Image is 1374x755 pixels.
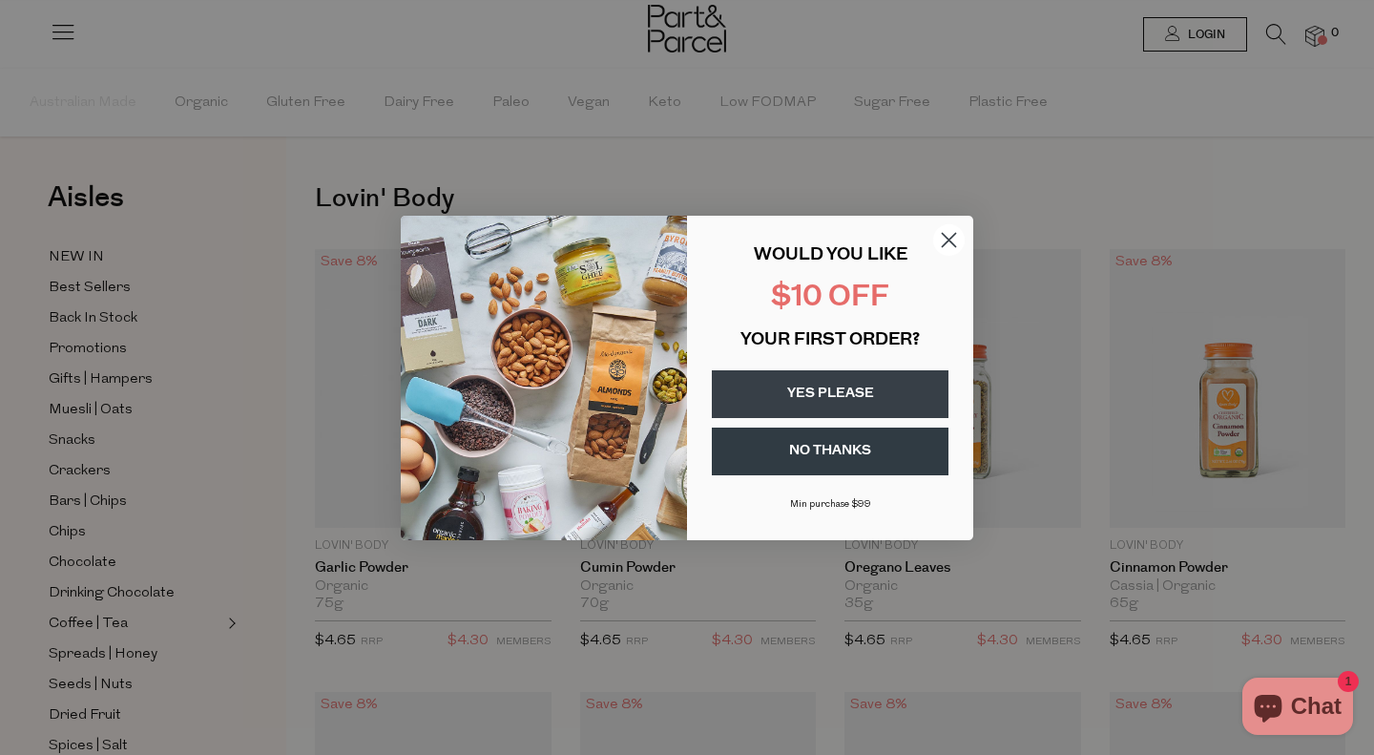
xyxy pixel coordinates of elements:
[401,216,687,540] img: 43fba0fb-7538-40bc-babb-ffb1a4d097bc.jpeg
[754,247,907,264] span: WOULD YOU LIKE
[712,370,948,418] button: YES PLEASE
[712,428,948,475] button: NO THANKS
[740,332,920,349] span: YOUR FIRST ORDER?
[932,223,966,257] button: Close dialog
[1237,678,1359,740] inbox-online-store-chat: Shopify online store chat
[771,283,889,313] span: $10 OFF
[790,499,871,510] span: Min purchase $99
